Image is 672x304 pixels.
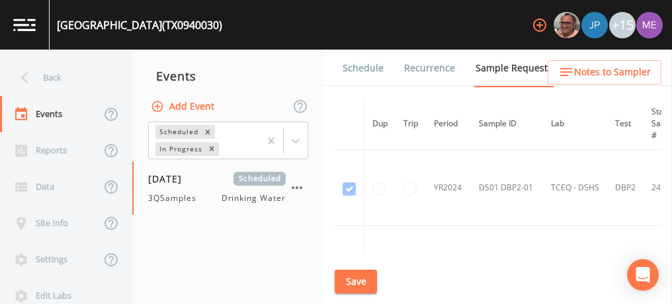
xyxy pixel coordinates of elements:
span: [DATE] [148,172,191,186]
img: e2d790fa78825a4bb76dcb6ab311d44c [554,12,580,38]
th: Dup [364,98,396,150]
button: Save [335,270,377,294]
a: Schedule [341,50,386,87]
th: Trip [396,98,426,150]
td: TCEQ - DSHS [543,226,607,302]
span: 3QSamples [148,192,204,204]
a: Recurrence [402,50,457,87]
div: Joshua gere Paul [581,12,609,38]
td: DS01 DBP2-01 [471,150,543,226]
td: DBP2 [607,150,644,226]
td: TCEQ - DSHS [543,150,607,226]
div: In Progress [155,142,204,156]
img: d4d65db7c401dd99d63b7ad86343d265 [636,12,663,38]
div: Remove In Progress [204,142,219,156]
div: Open Intercom Messenger [627,259,659,291]
a: Sample Requests [474,50,554,87]
th: Sample ID [471,98,543,150]
a: COC Details [571,50,627,87]
a: Forms [341,87,372,124]
span: Scheduled [233,172,286,186]
td: EP001 TRT-TAP [471,226,543,302]
div: Scheduled [155,125,200,139]
img: logo [13,19,36,31]
div: +15 [609,12,636,38]
img: 41241ef155101aa6d92a04480b0d0000 [581,12,608,38]
td: YR2024 [426,226,471,302]
span: Notes to Sampler [574,64,651,81]
a: [DATE]Scheduled3QSamplesDrinking Water [132,161,324,215]
div: Remove Scheduled [200,125,215,139]
td: YR2024 [426,150,471,226]
td: 1040 [607,226,644,302]
button: Notes to Sampler [548,60,661,85]
button: Add Event [148,95,220,119]
th: Lab [543,98,607,150]
th: Test [607,98,644,150]
span: Drinking Water [222,192,286,204]
th: Period [426,98,471,150]
div: Events [132,59,324,93]
div: Mike Franklin [553,12,581,38]
div: [GEOGRAPHIC_DATA] (TX0940030) [57,17,222,33]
